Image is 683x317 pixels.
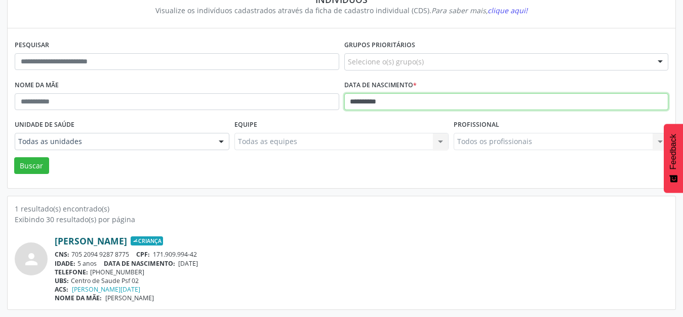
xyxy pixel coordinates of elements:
a: [PERSON_NAME] [55,235,127,246]
label: Profissional [454,117,499,133]
label: Grupos prioritários [344,38,415,53]
span: Todas as unidades [18,136,209,147]
button: Buscar [14,157,49,174]
div: [PHONE_NUMBER] [55,268,668,276]
div: Exibindo 30 resultado(s) por página [15,214,668,225]
span: Selecione o(s) grupo(s) [348,56,424,67]
span: CPF: [136,250,150,259]
i: person [22,250,41,268]
div: 5 anos [55,259,668,268]
label: Nome da mãe [15,78,59,93]
label: Data de nascimento [344,78,417,93]
span: Criança [131,236,163,245]
span: IDADE: [55,259,75,268]
a: [PERSON_NAME][DATE] [72,285,140,294]
button: Feedback - Mostrar pesquisa [664,124,683,193]
span: DATA DE NASCIMENTO: [104,259,175,268]
span: clique aqui! [488,6,528,15]
label: Equipe [234,117,257,133]
span: 171.909.994-42 [153,250,197,259]
span: [PERSON_NAME] [105,294,154,302]
span: ACS: [55,285,68,294]
label: Unidade de saúde [15,117,74,133]
span: [DATE] [178,259,198,268]
div: Centro de Saude Psf 02 [55,276,668,285]
div: 705 2094 9287 8775 [55,250,668,259]
span: CNS: [55,250,69,259]
label: Pesquisar [15,38,49,53]
div: 1 resultado(s) encontrado(s) [15,203,668,214]
i: Para saber mais, [431,6,528,15]
span: TELEFONE: [55,268,88,276]
span: Feedback [669,134,678,169]
div: Visualize os indivíduos cadastrados através da ficha de cadastro individual (CDS). [22,5,661,16]
span: UBS: [55,276,69,285]
span: NOME DA MÃE: [55,294,102,302]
